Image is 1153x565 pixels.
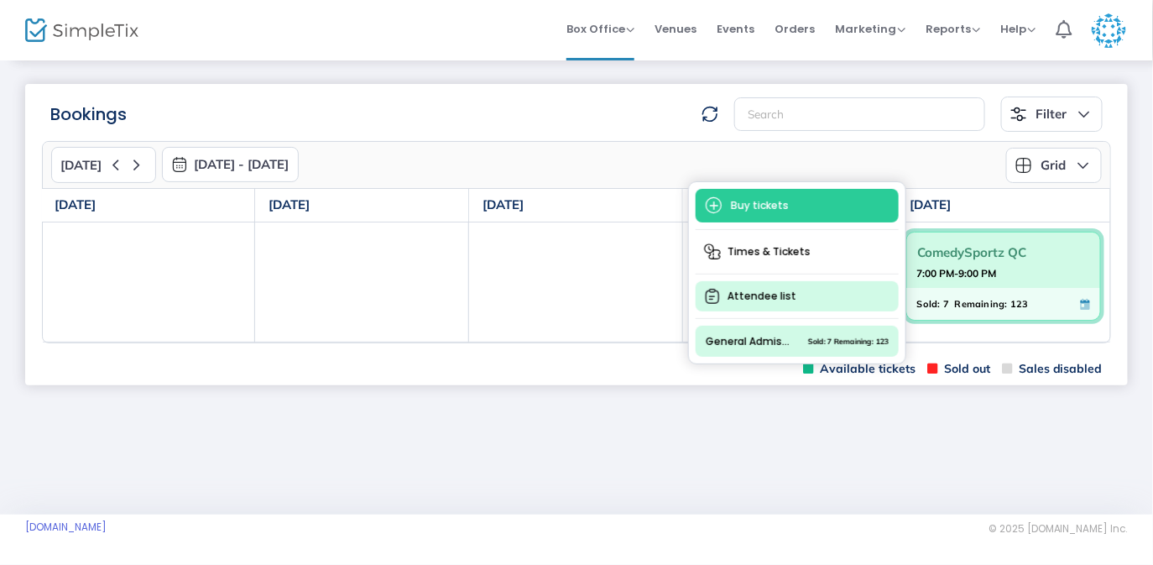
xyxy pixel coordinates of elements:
[1001,97,1103,132] button: Filter
[835,21,905,37] span: Marketing
[1010,295,1029,313] span: 123
[917,239,1090,265] span: ComedySportz QC
[51,147,156,183] button: [DATE]
[897,189,1111,222] th: [DATE]
[60,158,102,173] span: [DATE]
[926,21,980,37] span: Reports
[1015,157,1032,174] img: grid
[943,295,949,313] span: 7
[696,189,899,222] span: Buy tickets
[162,147,299,182] button: [DATE] - [DATE]
[25,521,107,534] a: [DOMAIN_NAME]
[706,334,796,349] span: General Admission
[917,295,941,313] span: Sold:
[917,263,997,284] strong: 7:00 PM-9:00 PM
[41,189,255,222] th: [DATE]
[566,21,634,37] span: Box Office
[1002,361,1103,377] span: Sales disabled
[50,102,127,127] m-panel-title: Bookings
[1000,21,1036,37] span: Help
[683,189,897,222] th: [DATE]
[989,522,1128,536] span: © 2025 [DOMAIN_NAME] Inc.
[955,295,1008,313] span: Remaining:
[704,243,721,260] img: times-tickets
[927,361,990,377] span: Sold out
[702,106,718,123] img: refresh-data
[734,97,985,132] input: Search
[655,8,696,50] span: Venues
[171,156,188,173] img: monthly
[808,334,889,349] span: Sold: 7 Remaining: 123
[775,8,815,50] span: Orders
[704,288,721,305] img: clipboard
[717,8,754,50] span: Events
[1010,106,1027,123] img: filter
[696,281,899,311] span: Attendee list
[469,189,683,222] th: [DATE]
[1006,148,1102,183] button: Grid
[696,237,899,267] span: Times & Tickets
[803,361,916,377] span: Available tickets
[255,189,469,222] th: [DATE]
